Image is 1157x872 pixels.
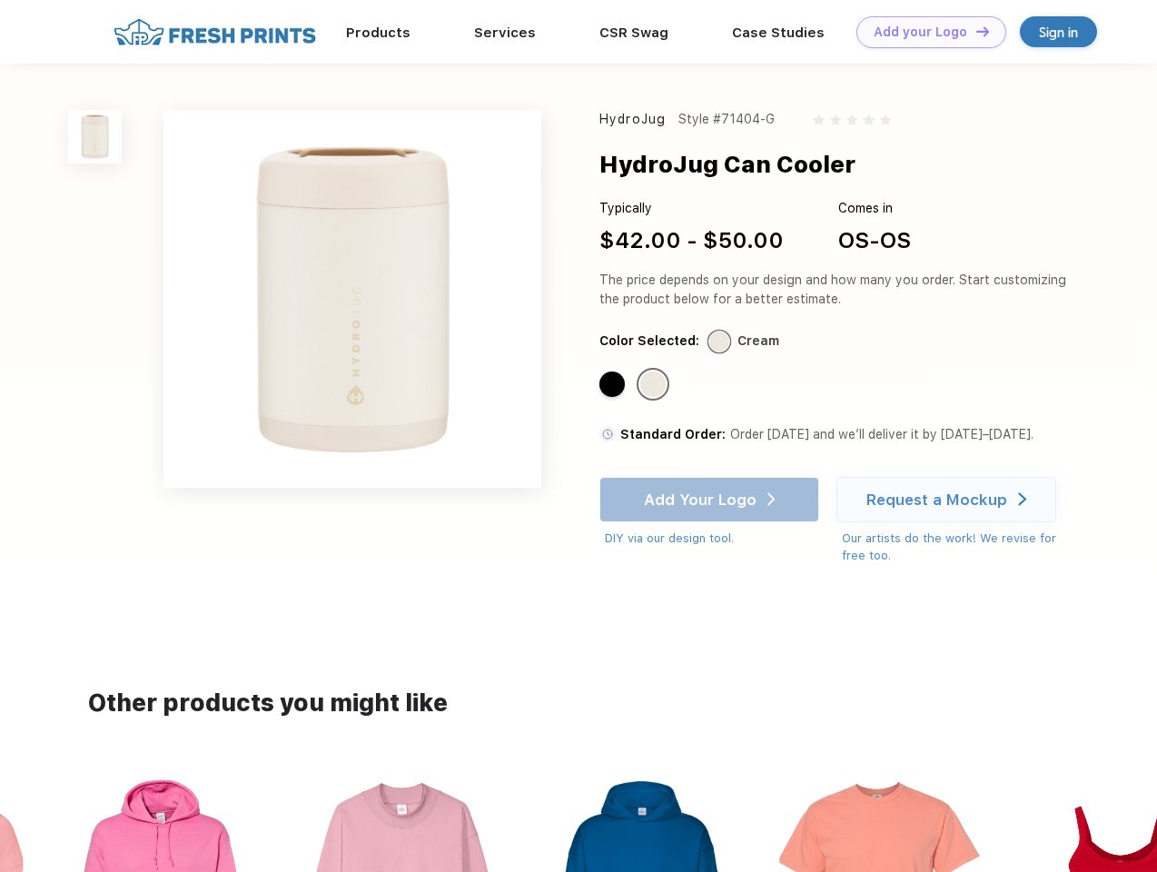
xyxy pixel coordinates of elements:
[599,372,625,397] div: Black
[599,332,699,351] div: Color Selected:
[838,199,911,218] div: Comes in
[1018,492,1026,506] img: white arrow
[68,110,122,163] img: func=resize&h=100
[730,427,1033,441] span: Order [DATE] and we’ll deliver it by [DATE]–[DATE].
[838,224,911,257] div: OS-OS
[830,114,841,125] img: gray_star.svg
[599,426,616,442] img: standard order
[620,427,726,441] span: Standard Order:
[976,26,989,36] img: DT
[88,686,1068,721] div: Other products you might like
[640,372,666,397] div: Cream
[108,16,321,48] img: fo%20logo%202.webp
[599,224,784,257] div: $42.00 - $50.00
[880,114,891,125] img: gray_star.svg
[874,25,967,40] div: Add your Logo
[605,530,819,548] div: DIY via our design tool.
[346,25,410,41] a: Products
[599,110,666,129] div: HydroJug
[842,530,1073,565] div: Our artists do the work! We revise for free too.
[846,114,857,125] img: gray_star.svg
[866,490,1007,509] div: Request a Mockup
[813,114,824,125] img: gray_star.svg
[599,199,784,218] div: Typically
[863,114,874,125] img: gray_star.svg
[737,332,779,351] div: Cream
[1020,16,1097,47] a: Sign in
[1039,22,1078,43] div: Sign in
[163,110,541,488] img: func=resize&h=640
[599,271,1073,309] div: The price depends on your design and how many you order. Start customizing the product below for ...
[678,110,775,129] div: Style #71404-G
[599,147,855,182] div: HydroJug Can Cooler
